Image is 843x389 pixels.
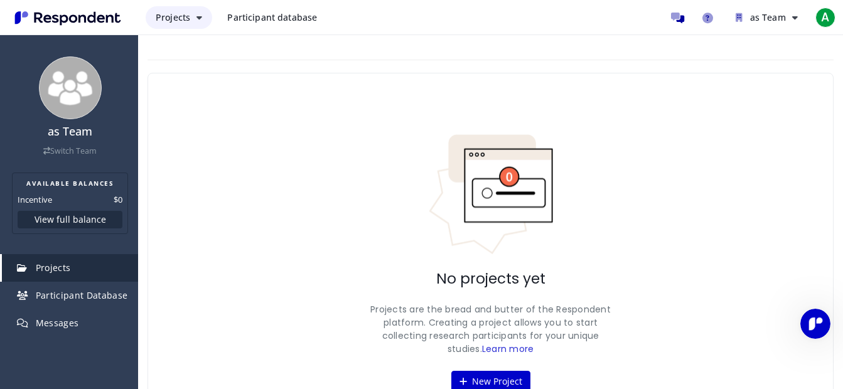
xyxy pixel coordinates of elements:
span: Projects [156,11,190,23]
a: Switch Team [43,146,97,156]
iframe: Intercom live chat [800,309,830,339]
p: Projects are the bread and butter of the Respondent platform. Creating a project allows you to st... [365,303,616,356]
span: Projects [36,262,71,274]
span: A [815,8,835,28]
a: Help and support [695,5,721,30]
dt: Incentive [18,193,52,206]
span: Messages [36,317,79,329]
button: Projects [146,6,212,29]
img: team_avatar_256.png [39,56,102,119]
h2: No projects yet [436,270,545,288]
a: Message participants [665,5,690,30]
img: Respondent [10,8,126,28]
dd: $0 [114,193,122,206]
h4: as Team [8,125,132,138]
span: Participant database [227,11,317,23]
button: A [813,6,838,29]
span: Participant Database [36,289,128,301]
span: as Team [750,11,786,23]
a: Participant database [217,6,327,29]
img: No projects indicator [428,134,554,255]
button: as Team [726,6,808,29]
section: Balance summary [12,173,128,234]
button: View full balance [18,211,122,228]
h2: AVAILABLE BALANCES [18,178,122,188]
a: Learn more [482,343,534,355]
